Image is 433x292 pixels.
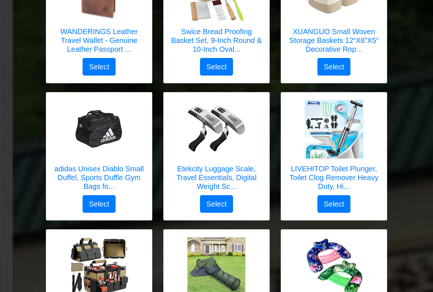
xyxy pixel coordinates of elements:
[288,27,379,54] h5: XUANGUO Small Woven Storage Baskets 12“X8”X5“ Decorative Rop...
[171,100,262,195] a: Etekcity Luggage Scale, Travel Essentials, Digital Weight Scales for Travel Accessories, Portable...
[317,195,350,213] button: Select
[187,100,246,158] img: Etekcity Luggage Scale, Travel Essentials, Digital Weight Scales for Travel Accessories, Portable...
[171,27,262,54] h5: Swice Bread Proofing Basket Set, 9-Inch Round & 10-Inch Oval...
[288,164,379,191] h5: LIVEHITOP Toilet Plunger, Toilet Clog Remover Heavy Duty, Hi...
[54,100,145,195] a: adidas Unisex Diablo Small Duffel, Sports Duffle Gym Bags for Men or Women, One Size adidas Unise...
[83,58,116,76] button: Select
[305,100,363,158] img: LIVEHITOP Toilet Plunger, Toilet Clog Remover Heavy Duty, High-Pressure Air Drain unclogger, Powe...
[317,58,350,76] button: Select
[54,164,145,191] h5: adidas Unisex Diablo Small Duffel, Sports Duffle Gym Bags fo...
[200,58,233,76] button: Select
[200,195,233,213] button: Select
[83,195,116,213] button: Select
[70,100,128,158] img: adidas Unisex Diablo Small Duffel, Sports Duffle Gym Bags for Men or Women, One Size
[288,100,379,195] a: LIVEHITOP Toilet Plunger, Toilet Clog Remover Heavy Duty, High-Pressure Air Drain unclogger, Powe...
[54,27,145,54] h5: WANDERINGS Leather Travel Wallet - Genuine Leather Passport ...
[171,164,262,191] h5: Etekcity Luggage Scale, Travel Essentials, Digital Weight Sc...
